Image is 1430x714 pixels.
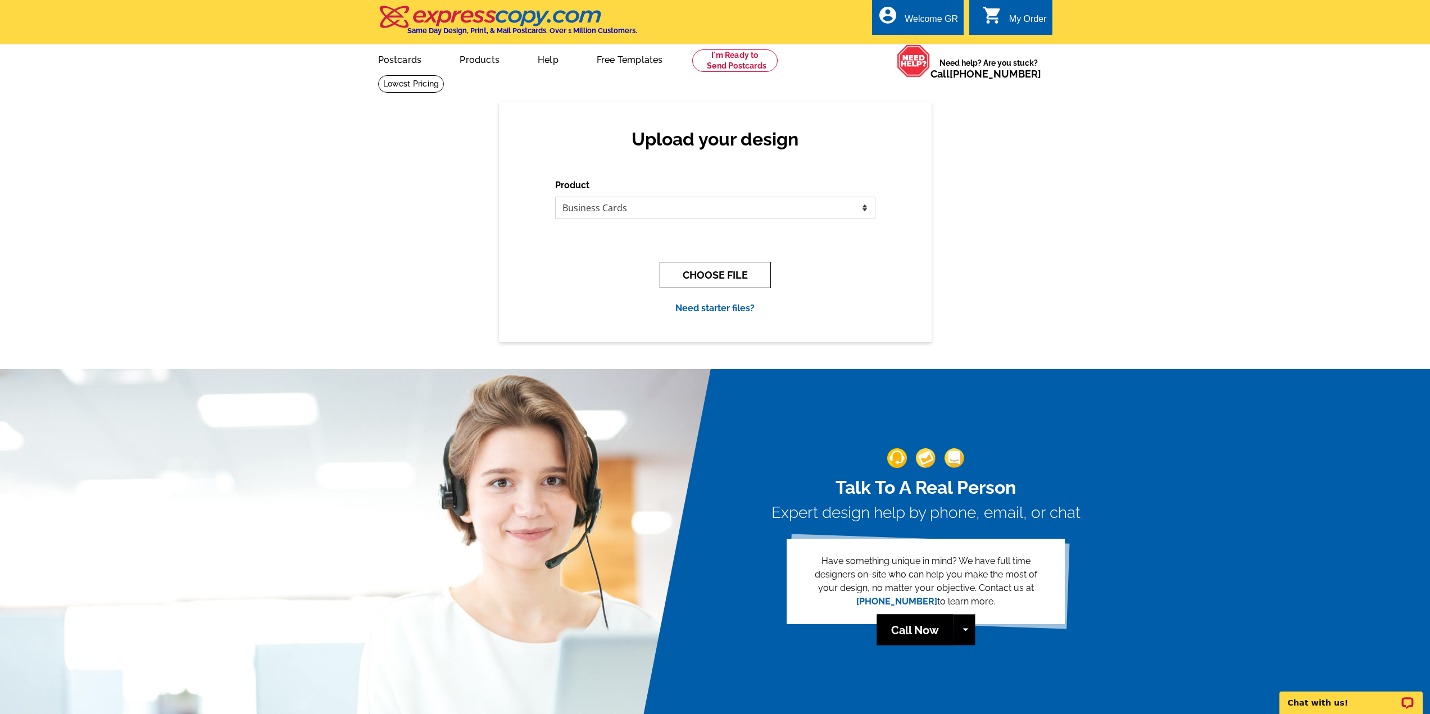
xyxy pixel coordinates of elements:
a: Need starter files? [675,303,755,313]
label: Product [555,179,589,192]
img: support-img-2.png [916,448,936,468]
h2: Talk To A Real Person [771,477,1081,498]
i: account_circle [878,5,898,25]
a: Free Templates [579,46,681,72]
img: support-img-1.png [887,448,907,468]
img: help [897,44,930,78]
div: Welcome GR [905,14,958,30]
h3: Expert design help by phone, email, or chat [771,503,1081,522]
p: Have something unique in mind? We have full time designers on-site who can help you make the most... [805,554,1047,608]
a: shopping_cart My Order [982,12,1047,26]
span: Call [930,68,1041,80]
a: Postcards [360,46,440,72]
span: Need help? Are you stuck? [930,57,1047,80]
a: Products [442,46,517,72]
div: My Order [1009,14,1047,30]
h4: Same Day Design, Print, & Mail Postcards. Over 1 Million Customers. [407,26,637,35]
button: CHOOSE FILE [660,262,771,288]
a: Help [520,46,576,72]
img: support-img-3_1.png [945,448,964,468]
iframe: LiveChat chat widget [1272,679,1430,714]
a: [PHONE_NUMBER] [856,596,937,607]
a: [PHONE_NUMBER] [950,68,1041,80]
h2: Upload your design [566,129,864,150]
a: Same Day Design, Print, & Mail Postcards. Over 1 Million Customers. [378,13,637,35]
i: shopping_cart [982,5,1002,25]
a: Call Now [877,615,953,645]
